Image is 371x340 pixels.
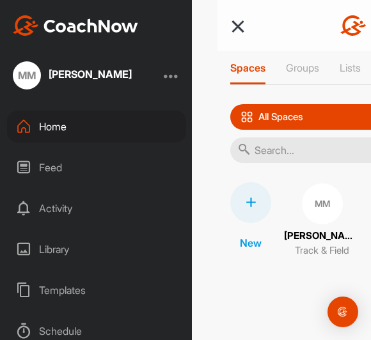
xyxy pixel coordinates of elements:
p: All Spaces [258,112,303,122]
p: Lists [340,61,361,74]
p: Spaces [230,61,265,74]
div: Feed [7,151,186,183]
p: [PERSON_NAME] [284,229,361,243]
div: Home [7,111,186,143]
img: CoachNow [13,15,138,36]
div: MM [302,183,343,224]
a: MM[PERSON_NAME]Track & Field [284,182,361,259]
div: MM [13,61,41,89]
div: Templates [7,274,186,306]
div: [PERSON_NAME] [49,69,132,79]
p: Track & Field [295,243,349,258]
p: Groups [286,61,319,74]
div: Open Intercom Messenger [328,297,358,327]
div: Library [7,233,186,265]
div: Activity [7,192,186,224]
p: New [240,235,262,251]
img: icon [241,111,253,123]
